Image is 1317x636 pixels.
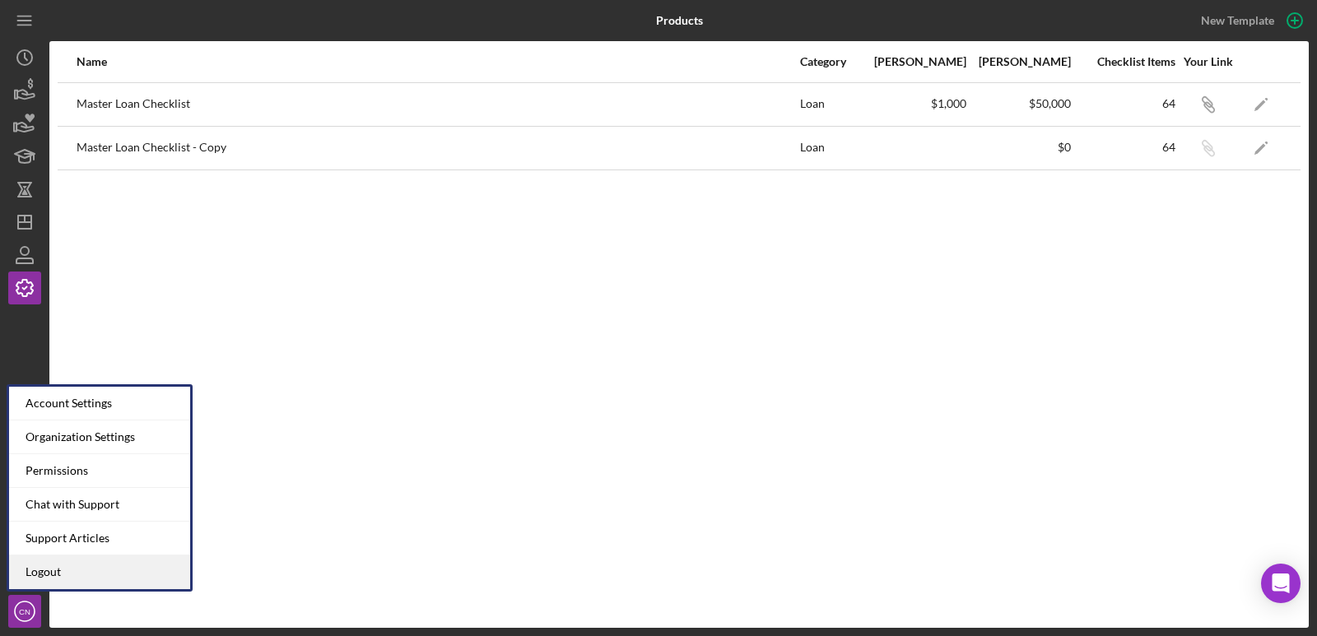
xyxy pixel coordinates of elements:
[800,84,862,125] div: Loan
[9,488,190,522] div: Chat with Support
[863,97,966,110] div: $1,000
[1261,564,1301,603] div: Open Intercom Messenger
[968,141,1071,154] div: $0
[968,97,1071,110] div: $50,000
[863,55,966,68] div: [PERSON_NAME]
[9,387,190,420] div: Account Settings
[1073,55,1175,68] div: Checklist Items
[968,55,1071,68] div: [PERSON_NAME]
[800,128,862,169] div: Loan
[1201,8,1274,33] div: New Template
[1191,8,1309,33] button: New Template
[1073,97,1175,110] div: 64
[77,55,798,68] div: Name
[77,128,798,169] div: Master Loan Checklist - Copy
[656,14,703,27] b: Products
[8,595,41,628] button: CN
[800,55,862,68] div: Category
[1073,141,1175,154] div: 64
[9,420,190,454] div: Organization Settings
[1177,55,1239,68] div: Your Link
[9,555,190,589] a: Logout
[19,607,30,616] text: CN
[9,522,190,555] a: Support Articles
[77,84,798,125] div: Master Loan Checklist
[9,454,190,488] div: Permissions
